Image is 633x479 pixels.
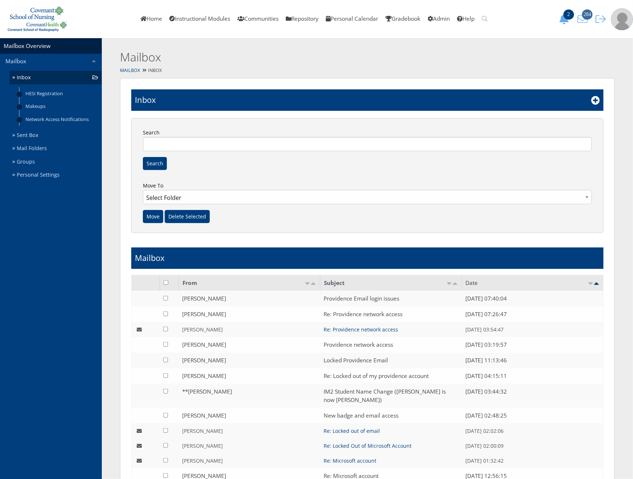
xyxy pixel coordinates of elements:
a: Re: Locked out of email [324,427,380,434]
td: From [179,275,320,291]
a: Re: Locked Out of Microsoft Account [324,442,412,449]
img: asc.png [588,282,594,285]
a: IM2 Student Name Change ([PERSON_NAME] is now [PERSON_NAME]) [324,388,446,404]
td: [DATE] 02:00:09 [462,438,603,453]
a: Re: Microsoft account [324,457,377,464]
i: Add New [591,96,600,105]
h2: Mailbox [120,49,505,65]
td: [PERSON_NAME] [179,291,320,306]
td: [DATE] 02:48:25 [462,408,603,423]
h1: Inbox [135,94,156,105]
td: **[PERSON_NAME] [179,384,320,408]
a: New badge and email access [324,412,399,419]
td: [PERSON_NAME] [179,423,320,438]
img: desc.png [311,282,316,285]
a: Groups [9,155,102,169]
div: Inbox [102,65,633,76]
td: [DATE] 02:02:06 [462,423,603,438]
td: [PERSON_NAME] [179,408,320,423]
a: Mailbox Overview [4,42,51,50]
a: Re: Locked out of my providence account [324,372,429,380]
td: Date [462,275,603,291]
td: [PERSON_NAME] [179,368,320,384]
a: Network Access Notifications [20,113,102,125]
button: 2 [557,14,575,24]
td: Subject [320,275,462,291]
a: 2 [557,15,575,23]
label: Search [141,128,594,151]
a: Inbox [9,71,102,84]
a: Providence network access [324,341,393,349]
a: Makeups [20,100,102,113]
a: Locked Providence Email [324,357,388,364]
a: Sent Box [9,129,102,142]
td: [PERSON_NAME] [179,438,320,453]
td: [DATE] 03:44:32 [462,384,603,408]
img: desc.png [452,282,458,285]
h1: Mailbox [135,252,165,263]
img: asc.png [446,282,452,285]
td: [PERSON_NAME] [179,353,320,368]
input: Search [143,137,592,151]
a: Mail Folders [9,142,102,155]
img: desc_active.png [594,282,600,285]
td: [DATE] 04:15:11 [462,368,603,384]
td: [DATE] 03:19:57 [462,337,603,353]
button: 284 [575,14,593,24]
a: Mailbox [120,67,140,73]
td: [PERSON_NAME] [179,322,320,337]
a: Re: Providence network access [324,326,398,333]
td: [DATE] 03:54:47 [462,322,603,337]
select: Move To [143,190,592,204]
img: user-profile-default-picture.png [611,8,633,30]
td: [DATE] 01:32:42 [462,453,603,468]
td: [DATE] 07:26:47 [462,306,603,322]
td: [PERSON_NAME] [179,453,320,468]
span: 284 [582,9,593,20]
a: 284 [575,15,593,23]
span: 2 [564,9,574,20]
a: HESI Registration [20,87,102,100]
a: Providence Email login issues [324,295,400,302]
img: asc.png [305,282,311,285]
label: Move To [141,181,594,210]
td: [DATE] 11:13:46 [462,353,603,368]
td: [PERSON_NAME] [179,337,320,353]
a: Re: Providence network access [324,310,403,318]
a: Personal Settings [9,168,102,182]
td: [DATE] 07:40:04 [462,291,603,306]
td: [PERSON_NAME] [179,306,320,322]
